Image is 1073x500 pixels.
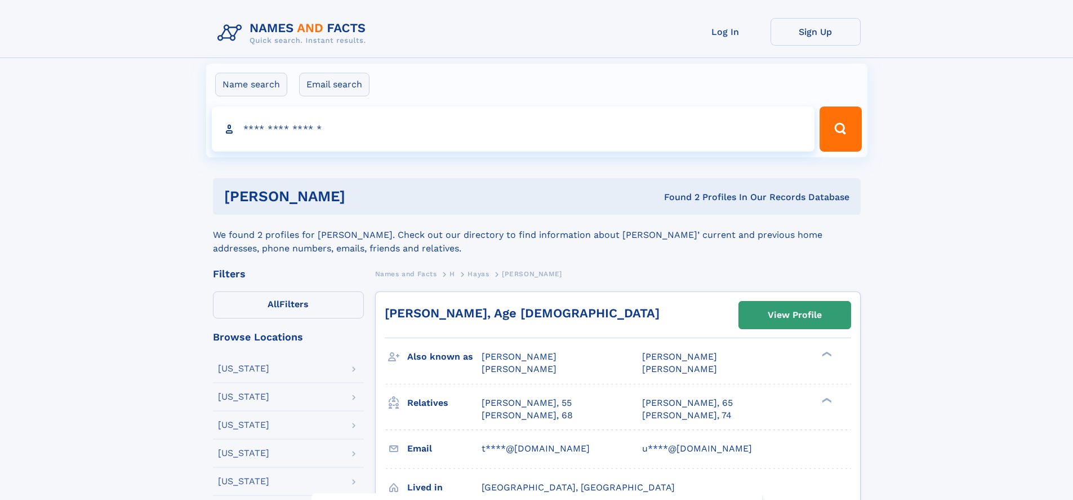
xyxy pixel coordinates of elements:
[771,18,861,46] a: Sign Up
[642,351,717,362] span: [PERSON_NAME]
[213,291,364,318] label: Filters
[407,393,482,413] h3: Relatives
[375,267,437,281] a: Names and Facts
[385,306,660,320] a: [PERSON_NAME], Age [DEMOGRAPHIC_DATA]
[680,18,771,46] a: Log In
[299,73,369,96] label: Email search
[502,270,562,278] span: [PERSON_NAME]
[642,397,733,409] a: [PERSON_NAME], 65
[218,449,269,458] div: [US_STATE]
[482,409,573,422] a: [PERSON_NAME], 68
[407,439,482,458] h3: Email
[819,396,832,404] div: ❯
[642,409,732,422] a: [PERSON_NAME], 74
[268,299,279,309] span: All
[224,189,505,203] h1: [PERSON_NAME]
[642,364,717,374] span: [PERSON_NAME]
[407,347,482,366] h3: Also known as
[482,397,572,409] a: [PERSON_NAME], 55
[482,364,556,374] span: [PERSON_NAME]
[482,482,675,493] span: [GEOGRAPHIC_DATA], [GEOGRAPHIC_DATA]
[505,191,849,203] div: Found 2 Profiles In Our Records Database
[213,18,375,48] img: Logo Names and Facts
[449,267,455,281] a: H
[213,215,861,255] div: We found 2 profiles for [PERSON_NAME]. Check out our directory to find information about [PERSON_...
[218,421,269,430] div: [US_STATE]
[468,267,489,281] a: Hayas
[820,107,861,152] button: Search Button
[739,302,851,329] a: View Profile
[482,351,556,362] span: [PERSON_NAME]
[468,270,489,278] span: Hayas
[215,73,287,96] label: Name search
[407,478,482,497] h3: Lived in
[218,392,269,401] div: [US_STATE]
[449,270,455,278] span: H
[213,269,364,279] div: Filters
[212,107,815,152] input: search input
[819,351,832,358] div: ❯
[768,302,822,328] div: View Profile
[218,477,269,486] div: [US_STATE]
[218,364,269,373] div: [US_STATE]
[213,332,364,342] div: Browse Locations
